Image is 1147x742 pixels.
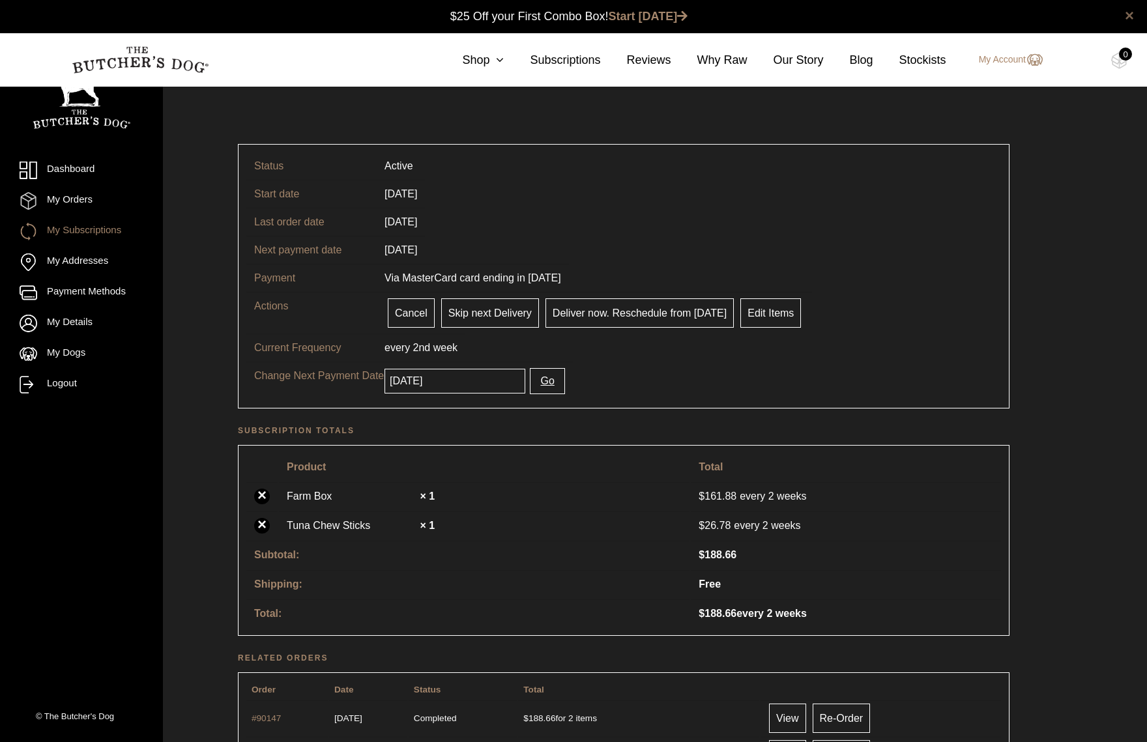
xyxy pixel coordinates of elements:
[246,264,377,292] td: Payment
[254,518,270,534] a: ×
[287,489,417,504] a: Farm Box
[436,51,504,69] a: Shop
[433,342,457,353] span: week
[385,342,430,353] span: every 2nd
[740,298,801,328] a: Edit Items
[699,549,736,560] span: 188.66
[20,253,143,271] a: My Addresses
[691,570,1001,598] td: Free
[254,489,270,504] a: ×
[1119,48,1132,61] div: 0
[691,511,1001,539] td: every 2 weeks
[246,541,690,569] th: Subtotal:
[699,491,740,502] span: 161.88
[377,208,425,236] td: [DATE]
[20,192,143,210] a: My Orders
[246,180,377,208] td: Start date
[20,345,143,363] a: My Dogs
[334,713,362,723] time: 1754010836
[20,284,143,302] a: Payment Methods
[699,608,704,619] span: $
[691,599,1001,627] td: every 2 weeks
[287,518,417,534] a: Tuna Chew Sticks
[966,52,1043,68] a: My Account
[671,51,748,69] a: Why Raw
[600,51,671,69] a: Reviews
[813,704,871,733] a: Re-Order
[699,608,736,619] span: 188.66
[769,704,806,733] a: View
[420,520,435,531] strong: × 1
[377,236,425,264] td: [DATE]
[523,685,544,694] span: Total
[699,491,704,502] span: $
[279,453,690,481] th: Product
[254,340,385,356] p: Current Frequency
[20,315,143,332] a: My Details
[377,152,421,180] td: Active
[518,700,759,735] td: for 2 items
[699,520,704,531] span: $
[385,272,561,283] span: Via MasterCard card ending in [DATE]
[246,208,377,236] td: Last order date
[246,236,377,264] td: Next payment date
[33,67,130,129] img: TBD_Portrait_Logo_White.png
[414,685,441,694] span: Status
[420,491,435,502] strong: × 1
[748,51,824,69] a: Our Story
[504,51,600,69] a: Subscriptions
[691,482,1001,510] td: every 2 weeks
[246,570,690,598] th: Shipping:
[691,453,1001,481] th: Total
[824,51,873,69] a: Blog
[699,549,704,560] span: $
[20,376,143,393] a: Logout
[530,368,564,394] button: Go
[252,685,276,694] span: Order
[334,685,353,694] span: Date
[523,713,555,723] span: 188.66
[238,424,1009,437] h2: Subscription totals
[409,700,517,735] td: Completed
[246,599,690,627] th: Total:
[609,10,688,23] a: Start [DATE]
[254,368,385,384] p: Change Next Payment Date
[545,298,734,328] a: Deliver now. Reschedule from [DATE]
[699,518,734,534] span: 26.78
[20,162,143,179] a: Dashboard
[441,298,539,328] a: Skip next Delivery
[20,223,143,240] a: My Subscriptions
[252,713,281,723] a: View order number 90147
[1111,52,1127,69] img: TBD_Cart-Empty.png
[238,651,1009,664] h2: Related orders
[377,180,425,208] td: [DATE]
[523,713,529,723] span: $
[246,152,377,180] td: Status
[873,51,946,69] a: Stockists
[1125,8,1134,23] a: close
[388,298,435,328] a: Cancel
[246,292,377,334] td: Actions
